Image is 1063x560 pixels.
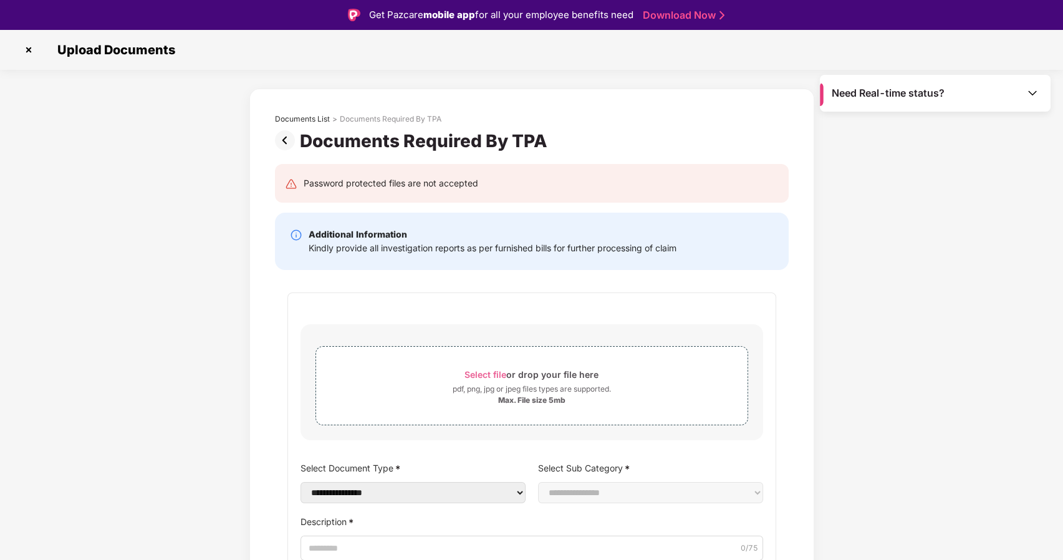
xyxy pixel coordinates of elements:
[45,42,181,57] span: Upload Documents
[309,229,407,239] b: Additional Information
[348,9,360,21] img: Logo
[301,459,526,477] label: Select Document Type
[300,130,552,152] div: Documents Required By TPA
[832,87,945,100] span: Need Real-time status?
[290,229,302,241] img: svg+xml;base64,PHN2ZyBpZD0iSW5mby0yMHgyMCIgeG1sbnM9Imh0dHA6Ly93d3cudzMub3JnLzIwMDAvc3ZnIiB3aWR0aD...
[423,9,475,21] strong: mobile app
[464,369,506,380] span: Select file
[498,395,565,405] div: Max. File size 5mb
[538,459,763,477] label: Select Sub Category
[316,356,748,415] span: Select fileor drop your file herepdf, png, jpg or jpeg files types are supported.Max. File size 5mb
[340,114,441,124] div: Documents Required By TPA
[332,114,337,124] div: >
[369,7,633,22] div: Get Pazcare for all your employee benefits need
[285,178,297,190] img: svg+xml;base64,PHN2ZyB4bWxucz0iaHR0cDovL3d3dy53My5vcmcvMjAwMC9zdmciIHdpZHRoPSIyNCIgaGVpZ2h0PSIyNC...
[275,114,330,124] div: Documents List
[275,130,300,150] img: svg+xml;base64,PHN2ZyBpZD0iUHJldi0zMngzMiIgeG1sbnM9Imh0dHA6Ly93d3cudzMub3JnLzIwMDAvc3ZnIiB3aWR0aD...
[1026,87,1039,99] img: Toggle Icon
[453,383,611,395] div: pdf, png, jpg or jpeg files types are supported.
[464,366,599,383] div: or drop your file here
[643,9,721,22] a: Download Now
[309,241,676,255] div: Kindly provide all investigation reports as per furnished bills for further processing of claim
[19,40,39,60] img: svg+xml;base64,PHN2ZyBpZD0iQ3Jvc3MtMzJ4MzIiIHhtbG5zPSJodHRwOi8vd3d3LnczLm9yZy8yMDAwL3N2ZyIgd2lkdG...
[304,176,478,190] div: Password protected files are not accepted
[741,543,758,554] span: 0 /75
[301,513,763,531] label: Description
[719,9,724,22] img: Stroke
